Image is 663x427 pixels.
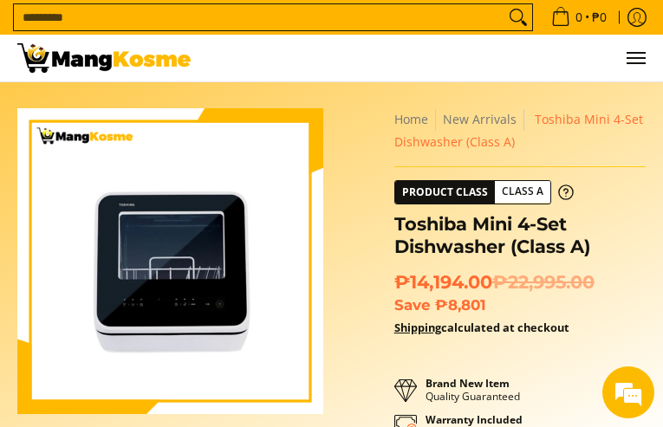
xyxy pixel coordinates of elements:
[426,377,520,403] p: Quality Guaranteed
[589,11,609,23] span: ₱0
[495,181,550,203] span: Class A
[394,180,574,204] a: Product Class Class A
[394,271,595,294] span: ₱14,194.00
[394,111,643,150] span: Toshiba Mini 4-Set Dishwasher (Class A)
[443,111,517,127] a: New Arrivals
[394,296,431,314] span: Save
[394,108,646,153] nav: Breadcrumbs
[395,181,495,204] span: Product Class
[394,213,646,258] h1: Toshiba Mini 4-Set Dishwasher (Class A)
[208,35,646,81] ul: Customer Navigation
[426,376,510,391] strong: Brand New Item
[504,4,532,30] button: Search
[625,35,646,81] button: Menu
[394,320,569,335] strong: calculated at checkout
[573,11,585,23] span: 0
[17,43,191,73] img: Toshiba Mini Dishwasher: Small Appliances Deal l Mang Kosme
[394,111,428,127] a: Home
[394,320,441,335] a: Shipping
[208,35,646,81] nav: Main Menu
[546,8,612,27] span: •
[426,412,523,427] strong: Warranty Included
[17,108,323,414] img: Toshiba Mini 4-Set Dishwasher (Class A)
[435,296,486,314] span: ₱8,801
[492,271,595,294] del: ₱22,995.00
